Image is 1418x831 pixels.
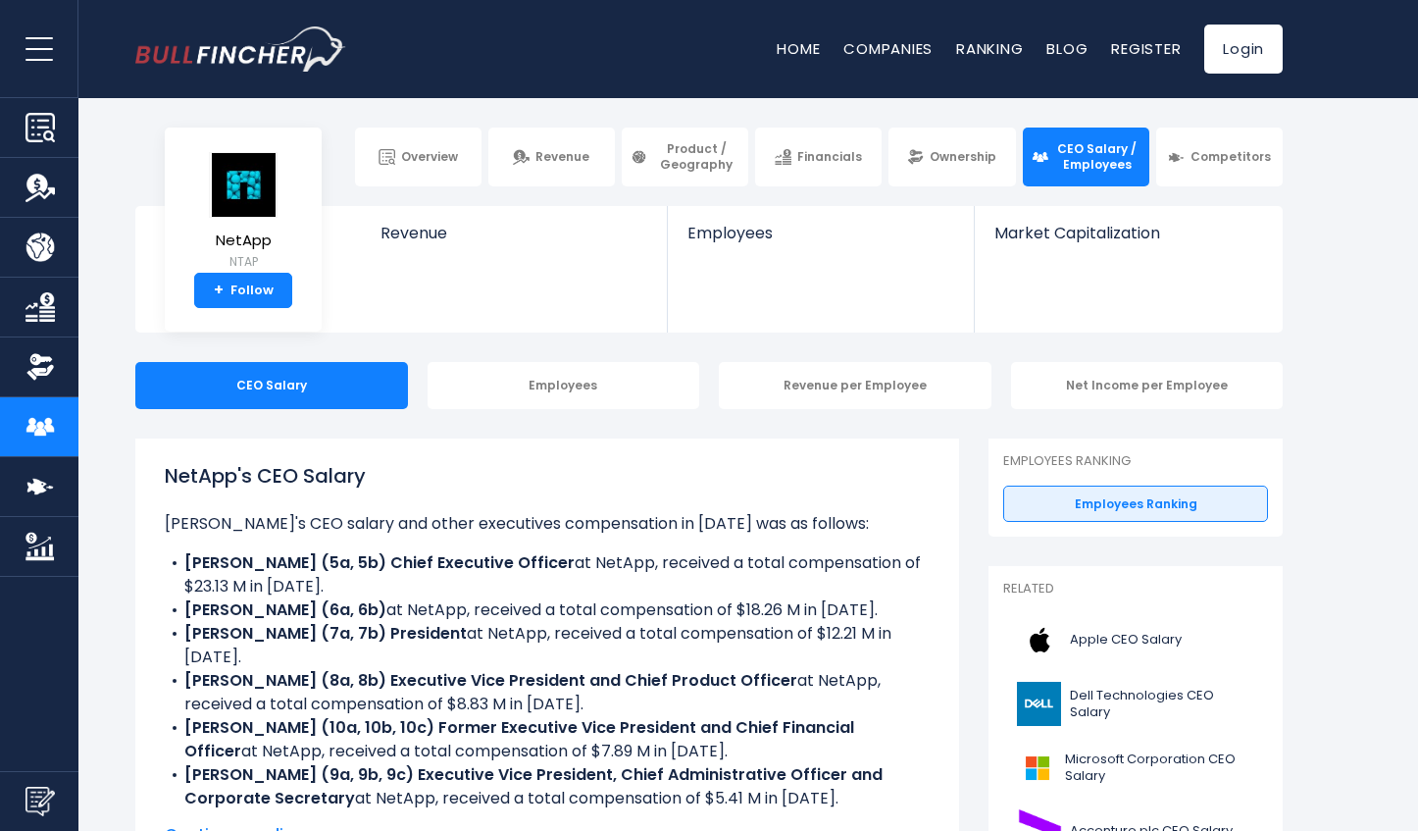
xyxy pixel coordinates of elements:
a: Ranking [956,38,1023,59]
b: [PERSON_NAME] (7a, 7b) President [184,622,467,645]
a: Companies [843,38,933,59]
b: [PERSON_NAME] (8a, 8b) Executive Vice President and Chief Product Officer [184,669,797,692]
b: [PERSON_NAME] (10a, 10b, 10c) Former Executive Vice President and Chief Financial Officer [184,716,854,762]
div: Revenue per Employee [719,362,991,409]
li: at NetApp, received a total compensation of $23.13 M in [DATE]. [165,551,930,598]
span: Competitors [1190,149,1271,165]
a: Overview [355,128,481,186]
a: Competitors [1156,128,1283,186]
span: Microsoft Corporation CEO Salary [1065,752,1256,785]
p: Employees Ranking [1003,453,1268,470]
div: CEO Salary [135,362,408,409]
a: Financials [755,128,882,186]
img: DELL logo [1015,682,1064,726]
img: bullfincher logo [135,26,346,72]
a: Go to homepage [135,26,346,72]
img: MSFT logo [1015,746,1059,790]
span: Market Capitalization [994,224,1261,242]
span: Dell Technologies CEO Salary [1070,688,1256,721]
b: [PERSON_NAME] (6a, 6b) [184,598,386,621]
a: Revenue [488,128,615,186]
span: Overview [401,149,458,165]
a: +Follow [194,273,292,308]
b: [PERSON_NAME] (9a, 9b, 9c) Executive Vice President, Chief Administrative Officer and Corporate S... [184,763,883,809]
a: Market Capitalization [975,206,1281,276]
li: at NetApp, received a total compensation of $7.89 M in [DATE]. [165,716,930,763]
span: Financials [797,149,862,165]
a: Home [777,38,820,59]
strong: + [214,282,224,299]
a: Dell Technologies CEO Salary [1003,677,1268,731]
a: Register [1111,38,1181,59]
img: AAPL logo [1015,618,1064,662]
li: at NetApp, received a total compensation of $12.21 M in [DATE]. [165,622,930,669]
li: at NetApp, received a total compensation of $5.41 M in [DATE]. [165,763,930,810]
p: Related [1003,581,1268,597]
span: NetApp [209,233,278,249]
a: NetApp NTAP [208,151,279,274]
a: Employees [668,206,973,276]
small: NTAP [209,253,278,271]
span: Apple CEO Salary [1070,632,1182,649]
a: Login [1204,25,1283,74]
b: [PERSON_NAME] (5a, 5b) Chief Executive Officer [184,551,575,574]
div: Net Income per Employee [1011,362,1284,409]
a: Revenue [361,206,668,276]
a: Blog [1046,38,1088,59]
span: CEO Salary / Employees [1054,141,1140,172]
p: [PERSON_NAME]'s CEO salary and other executives compensation in [DATE] was as follows: [165,512,930,536]
img: Ownership [25,352,55,382]
span: Revenue [380,224,648,242]
li: at NetApp, received a total compensation of $18.26 M in [DATE]. [165,598,930,622]
span: Ownership [930,149,996,165]
div: Employees [428,362,700,409]
span: Product / Geography [653,141,739,172]
a: Employees Ranking [1003,486,1268,523]
h1: NetApp's CEO Salary [165,461,930,491]
a: Product / Geography [622,128,748,186]
span: Employees [687,224,953,242]
li: at NetApp, received a total compensation of $8.83 M in [DATE]. [165,669,930,716]
a: Ownership [888,128,1015,186]
a: Apple CEO Salary [1003,613,1268,667]
a: CEO Salary / Employees [1023,128,1149,186]
span: Revenue [535,149,589,165]
a: Microsoft Corporation CEO Salary [1003,741,1268,795]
